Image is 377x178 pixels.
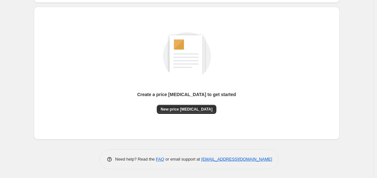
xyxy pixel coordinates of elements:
[161,107,212,112] span: New price [MEDICAL_DATA]
[157,105,216,114] button: New price [MEDICAL_DATA]
[156,157,164,162] a: FAQ
[164,157,201,162] span: or email support at
[137,91,236,98] p: Create a price [MEDICAL_DATA] to get started
[115,157,156,162] span: Need help? Read the
[201,157,272,162] a: [EMAIL_ADDRESS][DOMAIN_NAME]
